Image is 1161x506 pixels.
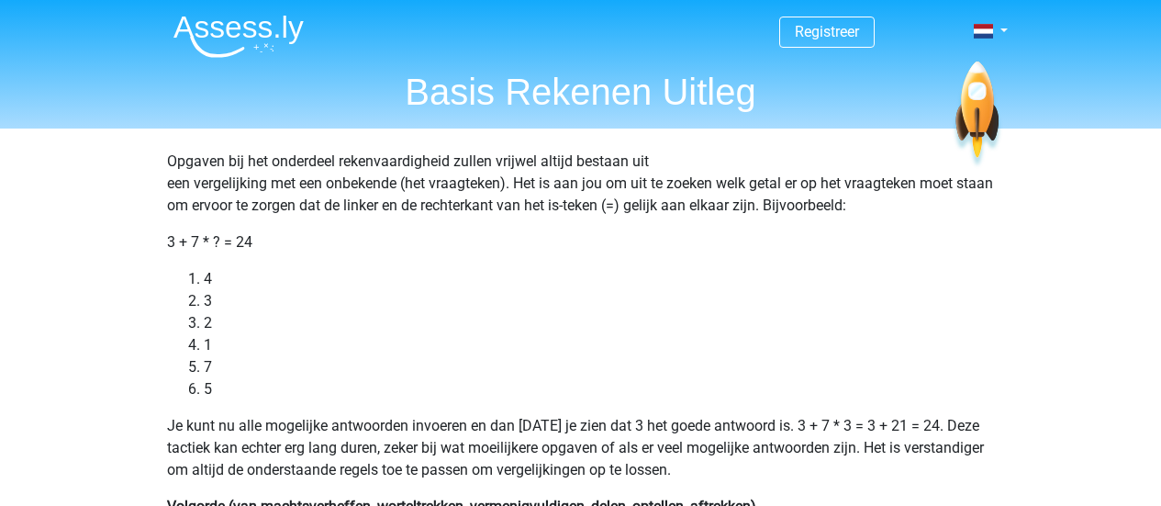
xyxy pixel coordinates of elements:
p: Je kunt nu alle mogelijke antwoorden invoeren en dan [DATE] je zien dat 3 het goede antwoord is. ... [167,415,995,481]
img: spaceship.7d73109d6933.svg [952,62,1002,169]
li: 4 [204,268,995,290]
li: 3 [204,290,995,312]
p: 3 + 7 * ? = 24 [167,231,995,253]
li: 2 [204,312,995,334]
li: 5 [204,378,995,400]
a: Registreer [795,23,859,40]
p: Opgaven bij het onderdeel rekenvaardigheid zullen vrijwel altijd bestaan uit een vergelijking met... [167,151,995,217]
h1: Basis Rekenen Uitleg [159,70,1003,114]
img: Assessly [173,15,304,58]
li: 1 [204,334,995,356]
li: 7 [204,356,995,378]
